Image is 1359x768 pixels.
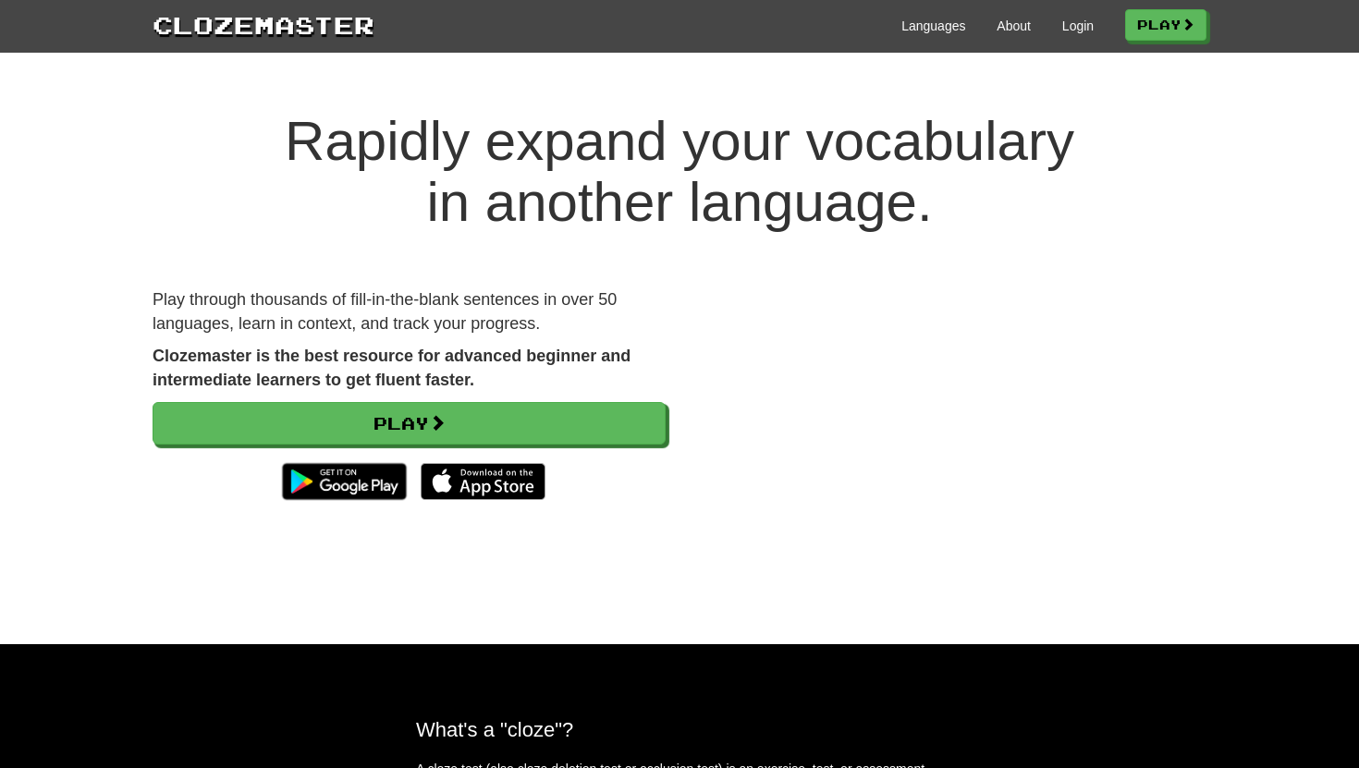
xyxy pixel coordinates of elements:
a: About [997,17,1031,35]
img: Download_on_the_App_Store_Badge_US-UK_135x40-25178aeef6eb6b83b96f5f2d004eda3bffbb37122de64afbaef7... [421,463,545,500]
p: Play through thousands of fill-in-the-blank sentences in over 50 languages, learn in context, and... [153,288,666,335]
strong: Clozemaster is the best resource for advanced beginner and intermediate learners to get fluent fa... [153,347,631,389]
a: Play [1125,9,1206,41]
img: Get it on Google Play [273,454,416,509]
a: Play [153,402,666,445]
a: Clozemaster [153,7,374,42]
h2: What's a "cloze"? [416,718,943,741]
a: Languages [901,17,965,35]
a: Login [1062,17,1094,35]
